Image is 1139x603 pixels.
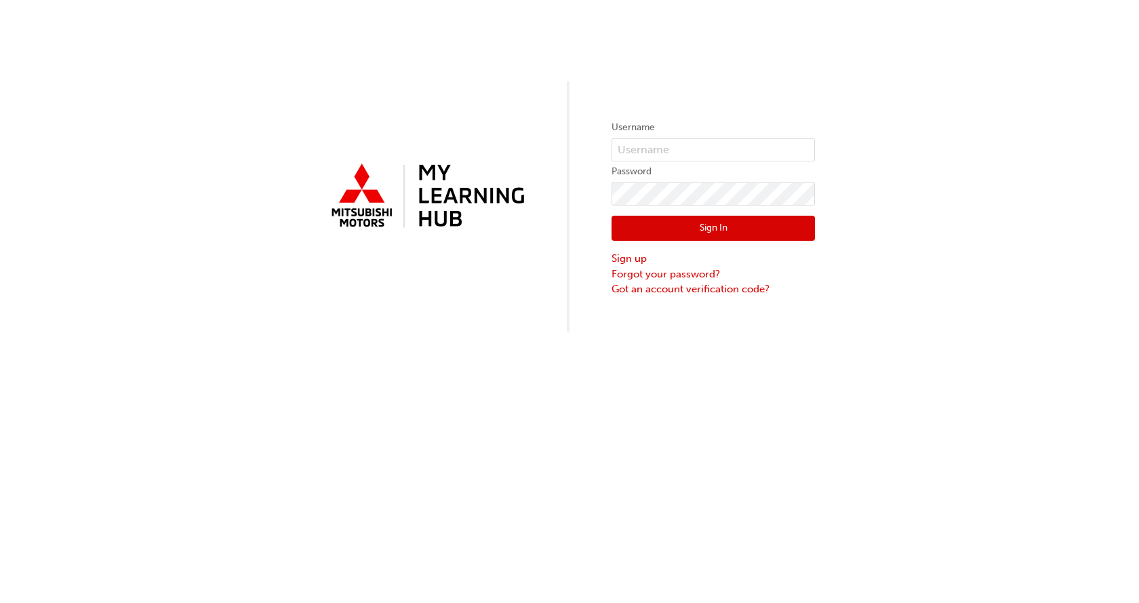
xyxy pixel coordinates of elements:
label: Password [612,163,815,180]
label: Username [612,119,815,136]
a: Sign up [612,251,815,267]
a: Forgot your password? [612,267,815,282]
button: Sign In [612,216,815,241]
img: mmal [324,158,527,235]
a: Got an account verification code? [612,281,815,297]
input: Username [612,138,815,161]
